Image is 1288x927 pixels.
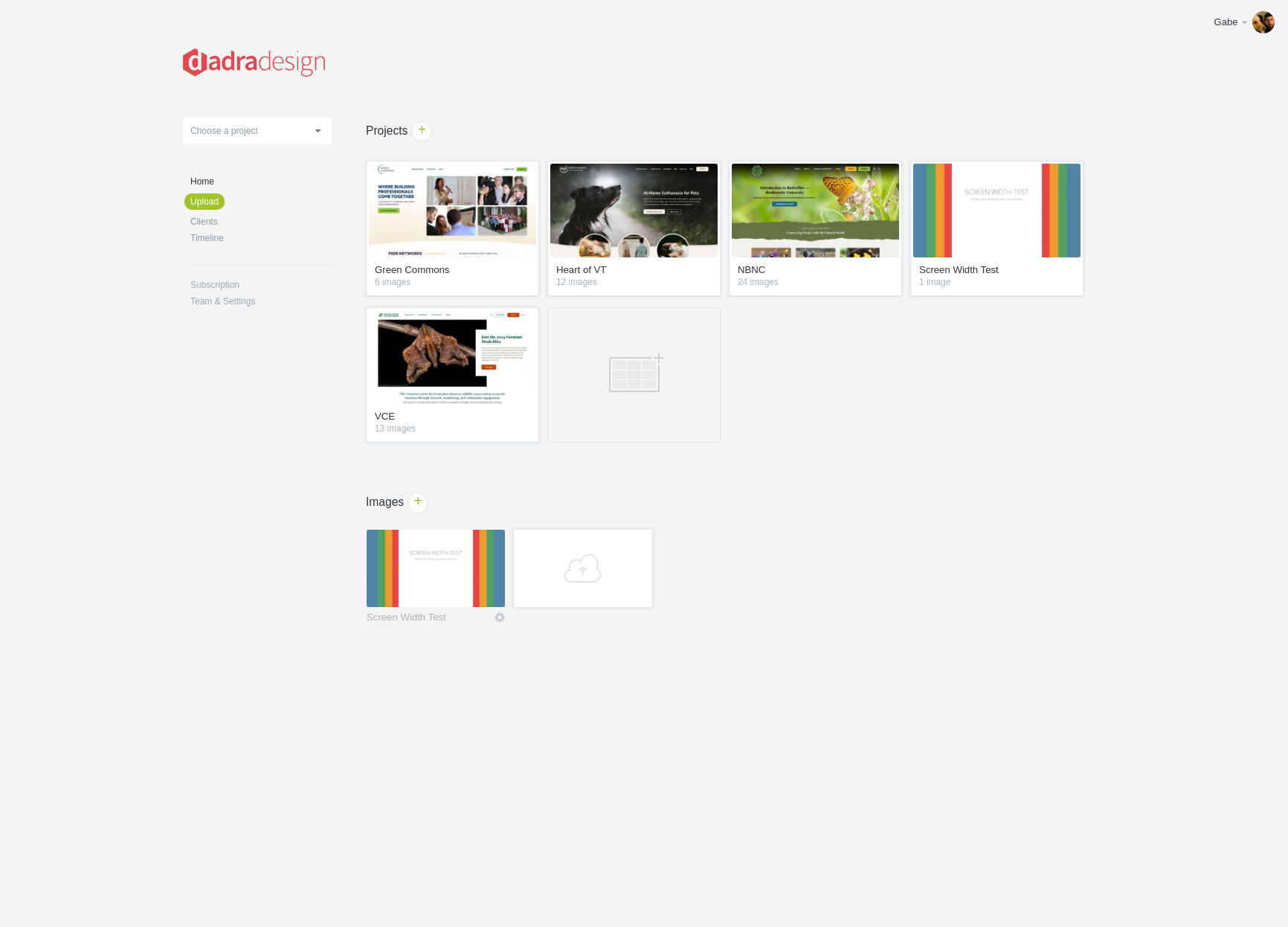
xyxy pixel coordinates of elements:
span: Choose a project [190,126,258,136]
img: dadra_5cmk2e_v5_thumb.jpg [913,164,1081,257]
em: 24 images [738,278,893,287]
a: Edit / Replace [493,611,505,626]
a: Clients [190,217,332,226]
a: NBNC [738,265,893,278]
h1: Projects [332,125,1126,137]
img: dadra-logo_20221125084425.png [183,48,325,77]
img: 62c98381ecd37f58a7cfd59cae891579 [1252,11,1275,33]
em: 13 images [375,425,530,434]
span: + [412,122,431,141]
a: Timeline [190,234,332,243]
h1: Images [332,496,1126,508]
img: dadra_7t3j43_thumb.jpg [369,164,536,257]
a: Home [190,177,332,186]
em: 6 images [375,278,530,287]
a: Heart of VT [556,265,712,278]
a: Drag an image here or click to create a new project [547,307,721,443]
a: VCE [375,411,530,425]
a: Gabe [1203,7,1281,37]
em: 1 image [919,278,1075,287]
img: dadra_rg5gsb_thumb.jpg [732,164,899,257]
a: Screen Width Test [367,612,446,626]
img: dadra_xiukta_thumb.jpg [367,530,505,607]
a: Subscription [190,280,332,289]
a: Add images to start creating projects & clients [513,529,653,608]
em: 12 images [556,278,712,287]
a: Green Commons [375,265,530,278]
img: dadra_fx5rjv_v2_thumb.jpg [369,310,536,404]
a: Upload [184,193,225,210]
img: dadra_amc3kj_thumb.jpg [550,164,718,257]
span: + [408,493,428,513]
a: + [411,121,432,142]
a: + [408,493,428,513]
a: Team & Settings [190,297,332,306]
a: Screen Width Test [919,265,1075,278]
div: Gabe [1214,15,1240,30]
